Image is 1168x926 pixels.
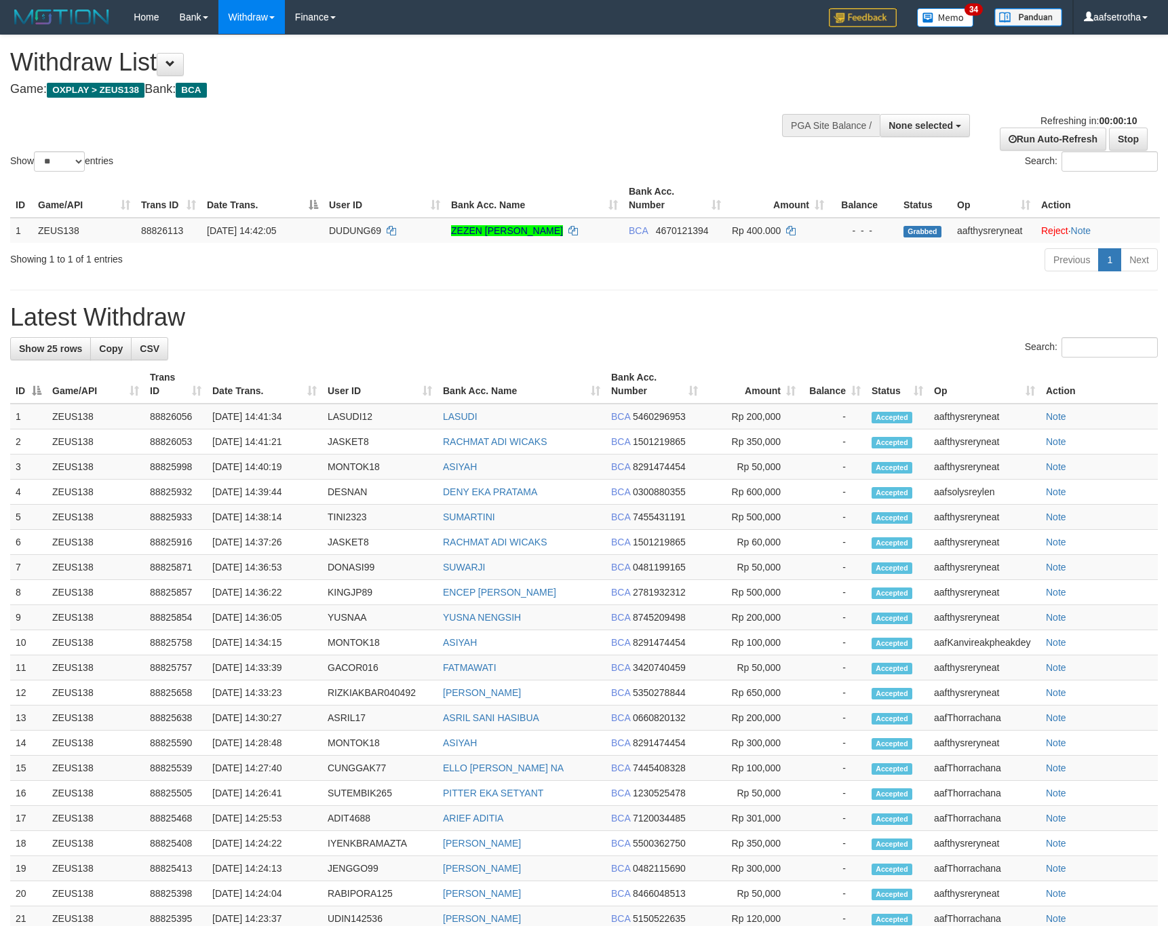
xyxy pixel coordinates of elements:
[47,655,144,680] td: ZEUS138
[703,580,801,605] td: Rp 500,000
[623,179,726,218] th: Bank Acc. Number: activate to sort column ascending
[872,512,912,524] span: Accepted
[144,630,207,655] td: 88825758
[611,712,630,723] span: BCA
[1046,411,1066,422] a: Note
[443,562,485,573] a: SUWARJI
[929,806,1040,831] td: aafThorrachana
[703,806,801,831] td: Rp 301,000
[443,411,478,422] a: LASUDI
[10,555,47,580] td: 7
[10,83,765,96] h4: Game: Bank:
[801,404,866,429] td: -
[322,756,437,781] td: CUNGGAK77
[611,637,630,648] span: BCA
[611,512,630,522] span: BCA
[830,179,898,218] th: Balance
[10,480,47,505] td: 4
[872,412,912,423] span: Accepted
[629,225,648,236] span: BCA
[1099,115,1137,126] strong: 00:00:10
[47,580,144,605] td: ZEUS138
[207,605,322,630] td: [DATE] 14:36:05
[33,179,136,218] th: Game/API: activate to sort column ascending
[47,605,144,630] td: ZEUS138
[872,487,912,499] span: Accepted
[10,404,47,429] td: 1
[443,612,521,623] a: YUSNA NENGSIH
[872,613,912,624] span: Accepted
[703,630,801,655] td: Rp 100,000
[611,788,630,798] span: BCA
[10,49,765,76] h1: Withdraw List
[929,630,1040,655] td: aafKanvireakpheakdey
[929,680,1040,706] td: aafthysreryneat
[322,605,437,630] td: YUSNAA
[443,537,547,547] a: RACHMAT ADI WICAKS
[801,756,866,781] td: -
[443,838,521,849] a: [PERSON_NAME]
[872,763,912,775] span: Accepted
[207,404,322,429] td: [DATE] 14:41:34
[144,605,207,630] td: 88825854
[929,455,1040,480] td: aafthysreryneat
[801,480,866,505] td: -
[872,537,912,549] span: Accepted
[703,680,801,706] td: Rp 650,000
[633,813,686,824] span: Copy 7120034485 to clipboard
[801,505,866,530] td: -
[929,365,1040,404] th: Op: activate to sort column ascending
[443,461,477,472] a: ASIYAH
[10,580,47,605] td: 8
[443,436,547,447] a: RACHMAT ADI WICAKS
[207,731,322,756] td: [DATE] 14:28:48
[801,731,866,756] td: -
[1098,248,1121,271] a: 1
[1062,337,1158,358] input: Search:
[606,365,703,404] th: Bank Acc. Number: activate to sort column ascending
[10,429,47,455] td: 2
[322,505,437,530] td: TINI2323
[1046,637,1066,648] a: Note
[801,655,866,680] td: -
[880,114,970,137] button: None selected
[10,756,47,781] td: 15
[633,612,686,623] span: Copy 8745209498 to clipboard
[835,224,893,237] div: - - -
[10,781,47,806] td: 16
[872,562,912,574] span: Accepted
[322,455,437,480] td: MONTOK18
[10,337,91,360] a: Show 25 rows
[1046,813,1066,824] a: Note
[47,731,144,756] td: ZEUS138
[732,225,781,236] span: Rp 400.000
[1046,486,1066,497] a: Note
[1046,863,1066,874] a: Note
[703,555,801,580] td: Rp 50,000
[829,8,897,27] img: Feedback.jpg
[144,756,207,781] td: 88825539
[1046,512,1066,522] a: Note
[1046,587,1066,598] a: Note
[10,680,47,706] td: 12
[633,562,686,573] span: Copy 0481199165 to clipboard
[801,455,866,480] td: -
[703,404,801,429] td: Rp 200,000
[1071,225,1091,236] a: Note
[10,505,47,530] td: 5
[801,555,866,580] td: -
[801,429,866,455] td: -
[144,480,207,505] td: 88825932
[633,537,686,547] span: Copy 1501219865 to clipboard
[872,788,912,800] span: Accepted
[10,706,47,731] td: 13
[47,706,144,731] td: ZEUS138
[917,8,974,27] img: Button%20Memo.svg
[633,637,686,648] span: Copy 8291474454 to clipboard
[929,530,1040,555] td: aafthysreryneat
[1046,712,1066,723] a: Note
[801,530,866,555] td: -
[144,455,207,480] td: 88825998
[872,587,912,599] span: Accepted
[443,687,521,698] a: [PERSON_NAME]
